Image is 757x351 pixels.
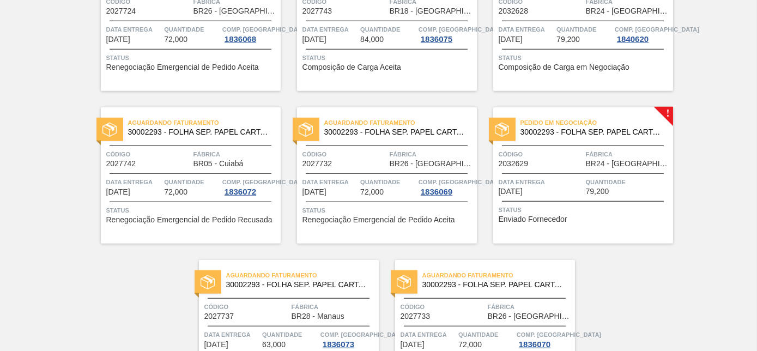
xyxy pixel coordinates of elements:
[193,7,278,15] span: BR26 - Uberlândia
[222,177,278,196] a: Comp. [GEOGRAPHIC_DATA]1836072
[556,35,580,44] span: 79,200
[499,149,583,160] span: Código
[390,7,474,15] span: BR18 - Pernambuco
[302,205,474,216] span: Status
[302,188,326,196] span: 30/10/2025
[226,281,370,289] span: 30002293 - FOLHA SEP. PAPEL CARTAO 1200x1000M 350g
[164,188,187,196] span: 72,000
[586,187,609,196] span: 79,200
[586,7,670,15] span: BR24 - Ponta Grossa
[419,24,503,35] span: Comp. Carga
[499,177,583,187] span: Data entrega
[419,177,474,196] a: Comp. [GEOGRAPHIC_DATA]1836069
[499,204,670,215] span: Status
[204,301,289,312] span: Código
[164,24,220,35] span: Quantidade
[488,301,572,312] span: Fábrica
[401,301,485,312] span: Código
[517,340,553,349] div: 1836070
[477,107,673,244] a: !statusPedido em Negociação30002293 - FOLHA SEP. PAPEL CARTAO 1200x1000M 350gCódigo2032629Fábrica...
[302,24,358,35] span: Data entrega
[422,281,566,289] span: 30002293 - FOLHA SEP. PAPEL CARTAO 1200x1000M 350g
[360,188,384,196] span: 72,000
[390,149,474,160] span: Fábrica
[360,35,384,44] span: 84,000
[320,329,376,349] a: Comp. [GEOGRAPHIC_DATA]1836073
[615,35,651,44] div: 1840620
[106,52,278,63] span: Status
[299,123,313,137] img: status
[586,160,670,168] span: BR24 - Ponta Grossa
[128,117,281,128] span: Aguardando Faturamento
[586,149,670,160] span: Fábrica
[495,123,509,137] img: status
[320,329,405,340] span: Comp. Carga
[615,24,699,35] span: Comp. Carga
[128,128,272,136] span: 30002293 - FOLHA SEP. PAPEL CARTAO 1200x1000M 350g
[488,312,572,320] span: BR26 - Uberlândia
[222,35,258,44] div: 1836068
[401,329,456,340] span: Data entrega
[419,24,474,44] a: Comp. [GEOGRAPHIC_DATA]1836075
[193,160,244,168] span: BR05 - Cuiabá
[458,341,482,349] span: 72,000
[517,329,601,340] span: Comp. Carga
[422,270,575,281] span: Aguardando Faturamento
[292,301,376,312] span: Fábrica
[401,341,425,349] span: 05/11/2025
[499,24,554,35] span: Data entrega
[302,177,358,187] span: Data entrega
[281,107,477,244] a: statusAguardando Faturamento30002293 - FOLHA SEP. PAPEL CARTAO 1200x1000M 350gCódigo2027732Fábric...
[222,24,278,44] a: Comp. [GEOGRAPHIC_DATA]1836068
[106,35,130,44] span: 24/10/2025
[302,160,332,168] span: 2027732
[499,7,529,15] span: 2032628
[458,329,514,340] span: Quantidade
[390,160,474,168] span: BR26 - Uberlândia
[324,128,468,136] span: 30002293 - FOLHA SEP. PAPEL CARTAO 1200x1000M 350g
[520,117,673,128] span: Pedido em Negociação
[222,24,307,35] span: Comp. Carga
[302,216,455,224] span: Renegociação Emergencial de Pedido Aceita
[201,275,215,289] img: status
[499,215,567,223] span: Enviado Fornecedor
[193,149,278,160] span: Fábrica
[419,187,455,196] div: 1836069
[204,329,260,340] span: Data entrega
[517,329,572,349] a: Comp. [GEOGRAPHIC_DATA]1836070
[106,216,272,224] span: Renegociação Emergencial de Pedido Recusada
[262,329,318,340] span: Quantidade
[302,149,387,160] span: Código
[102,123,117,137] img: status
[106,7,136,15] span: 2027724
[401,312,431,320] span: 2027733
[419,177,503,187] span: Comp. Carga
[262,341,286,349] span: 63,000
[499,187,523,196] span: 31/10/2025
[204,312,234,320] span: 2027737
[324,117,477,128] span: Aguardando Faturamento
[499,63,629,71] span: Composição de Carga em Negociação
[106,160,136,168] span: 2027742
[556,24,612,35] span: Quantidade
[204,341,228,349] span: 04/11/2025
[106,188,130,196] span: 27/10/2025
[360,24,416,35] span: Quantidade
[302,35,326,44] span: 25/10/2025
[499,52,670,63] span: Status
[164,177,220,187] span: Quantidade
[320,340,356,349] div: 1836073
[615,24,670,44] a: Comp. [GEOGRAPHIC_DATA]1840620
[106,205,278,216] span: Status
[84,107,281,244] a: statusAguardando Faturamento30002293 - FOLHA SEP. PAPEL CARTAO 1200x1000M 350gCódigo2027742Fábric...
[222,177,307,187] span: Comp. Carga
[222,187,258,196] div: 1836072
[106,149,191,160] span: Código
[106,24,162,35] span: Data entrega
[226,270,379,281] span: Aguardando Faturamento
[302,63,401,71] span: Composição de Carga Aceita
[292,312,344,320] span: BR28 - Manaus
[106,177,162,187] span: Data entrega
[586,177,670,187] span: Quantidade
[419,35,455,44] div: 1836075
